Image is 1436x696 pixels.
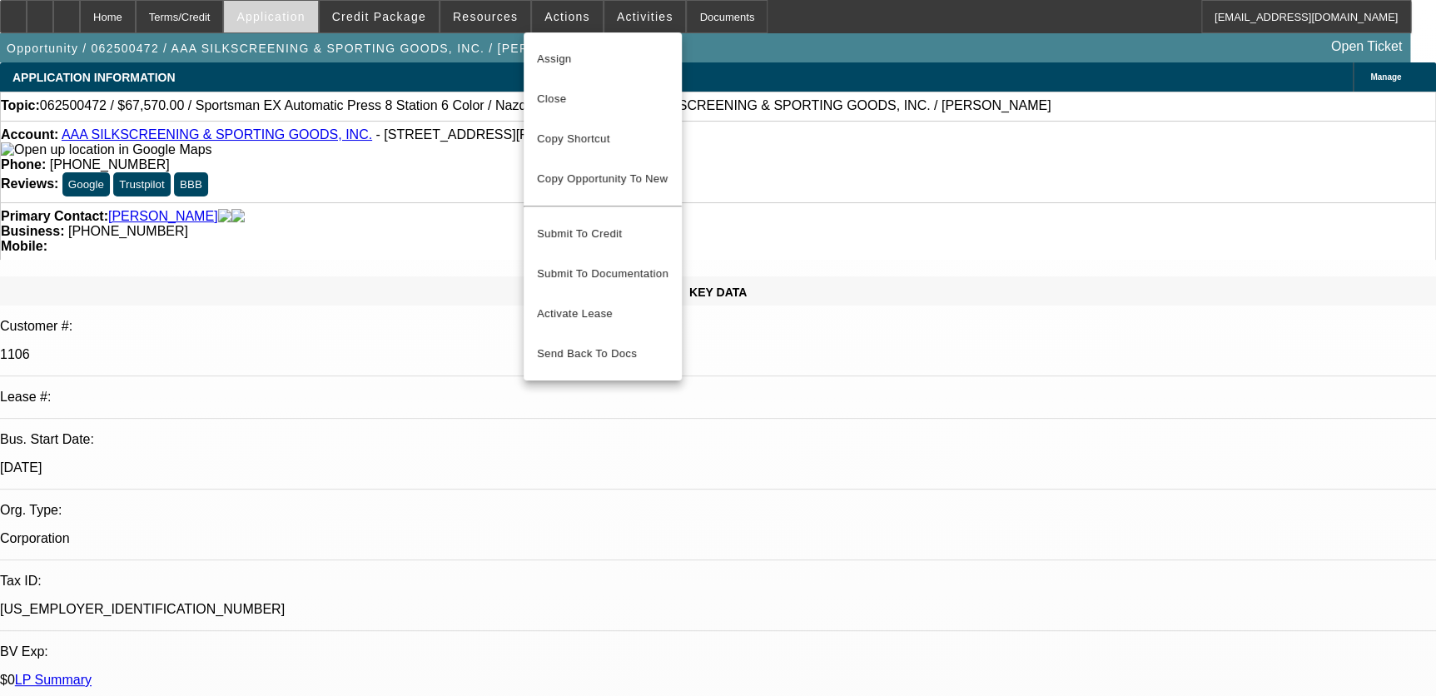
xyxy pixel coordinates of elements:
span: Submit To Documentation [537,264,668,284]
span: Close [537,89,668,109]
span: Send Back To Docs [537,344,668,364]
span: Copy Shortcut [537,129,668,149]
span: Activate Lease [537,304,668,324]
span: Assign [537,49,668,69]
span: Copy Opportunity To New [537,172,668,185]
span: Submit To Credit [537,224,668,244]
